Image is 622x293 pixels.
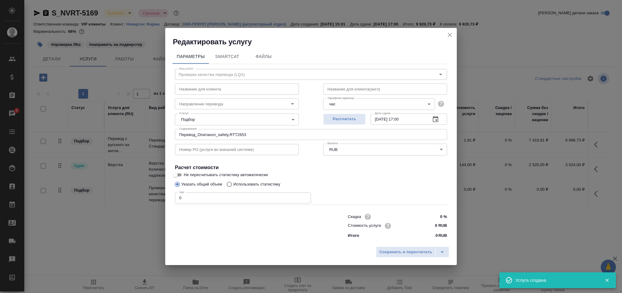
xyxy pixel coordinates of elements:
button: Рассчитать [323,114,366,125]
button: close [445,30,454,39]
div: RUB [323,144,447,155]
button: Подбор [179,117,197,122]
span: Не пересчитывать статистику автоматически [184,172,268,178]
span: Сохранить и пересчитать [379,249,432,256]
p: 0 [436,233,438,239]
p: Указать общий объем [181,181,222,187]
p: Скидка [348,214,361,220]
div: Услуга создана [515,277,596,283]
span: Файлы [249,53,278,60]
button: Закрыть [601,278,613,283]
span: SmartCat [213,53,242,60]
input: ✎ Введи что-нибудь [424,221,447,230]
button: час [327,101,337,107]
span: Параметры [176,53,205,60]
p: Стоимость услуги [348,223,381,229]
div: Подбор [175,114,299,125]
p: Итого [348,233,359,239]
input: ✎ Введи что-нибудь [424,212,447,221]
button: Сохранить и пересчитать [376,247,436,257]
div: split button [376,247,449,257]
span: Рассчитать [326,116,362,123]
h2: Редактировать услугу [173,37,457,47]
button: RUB [327,147,339,152]
h4: Расчет стоимости [175,164,447,171]
p: RUB [438,233,447,239]
div: час [323,98,435,110]
button: Open [288,100,297,108]
p: Использовать статистику [233,181,280,187]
